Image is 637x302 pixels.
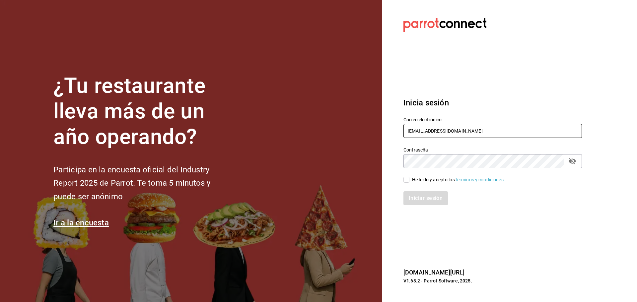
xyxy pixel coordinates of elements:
[567,155,578,167] button: passwordField
[53,73,233,150] h1: ¿Tu restaurante lleva más de un año operando?
[455,177,505,182] a: Términos y condiciones.
[53,163,233,204] h2: Participa en la encuesta oficial del Industry Report 2025 de Parrot. Te toma 5 minutos y puede se...
[403,117,582,122] label: Correo electrónico
[403,148,582,152] label: Contraseña
[403,97,582,109] h3: Inicia sesión
[403,277,582,284] p: V1.68.2 - Parrot Software, 2025.
[53,218,109,227] a: Ir a la encuesta
[403,269,464,276] a: [DOMAIN_NAME][URL]
[412,176,505,183] div: He leído y acepto los
[403,124,582,138] input: Ingresa tu correo electrónico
